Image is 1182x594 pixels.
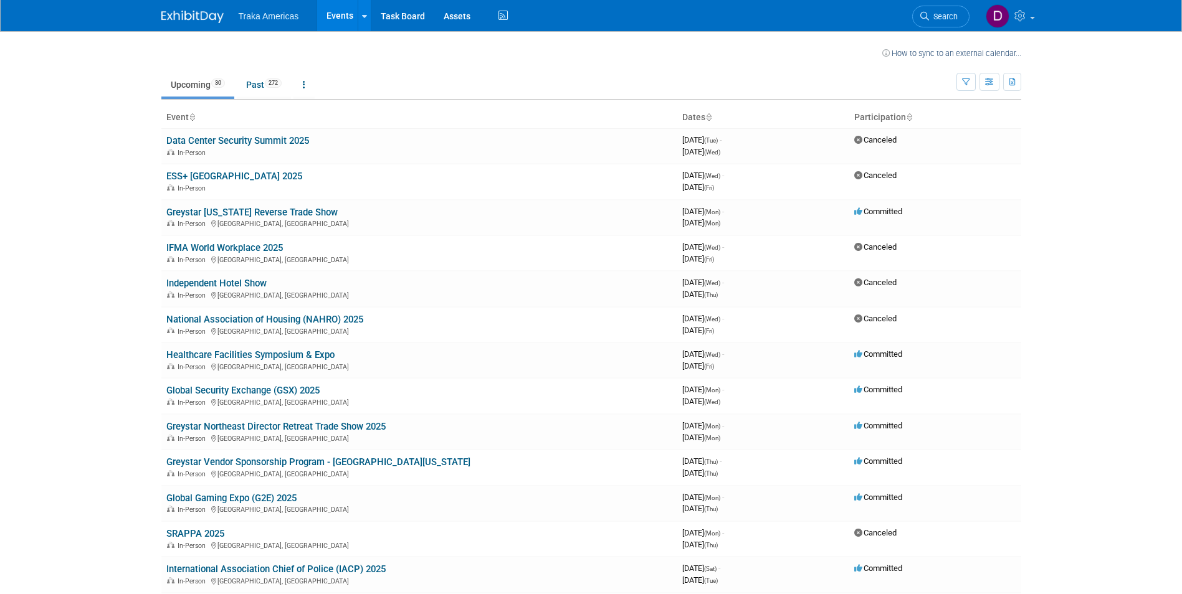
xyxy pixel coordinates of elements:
th: Participation [849,107,1021,128]
span: In-Person [178,256,209,264]
span: [DATE] [682,504,718,513]
span: - [722,314,724,323]
a: Data Center Security Summit 2025 [166,135,309,146]
div: [GEOGRAPHIC_DATA], [GEOGRAPHIC_DATA] [166,290,672,299]
span: Committed [854,421,902,430]
span: (Sat) [704,565,717,572]
span: [DATE] [682,540,718,549]
span: - [722,278,724,287]
span: [DATE] [682,361,714,370]
div: [GEOGRAPHIC_DATA], [GEOGRAPHIC_DATA] [166,361,672,371]
span: (Wed) [704,316,720,323]
span: - [722,385,724,394]
span: 30 [211,78,225,88]
span: In-Person [178,435,209,443]
span: Committed [854,385,902,394]
div: [GEOGRAPHIC_DATA], [GEOGRAPHIC_DATA] [166,433,672,443]
span: Canceled [854,135,897,144]
span: (Thu) [704,506,718,512]
a: Greystar Northeast Director Retreat Trade Show 2025 [166,421,386,432]
img: In-Person Event [167,470,174,476]
div: [GEOGRAPHIC_DATA], [GEOGRAPHIC_DATA] [166,397,672,407]
span: - [722,528,724,537]
span: (Tue) [704,577,718,584]
img: In-Person Event [167,542,174,548]
span: [DATE] [682,182,714,192]
div: [GEOGRAPHIC_DATA], [GEOGRAPHIC_DATA] [166,254,672,264]
a: IFMA World Workplace 2025 [166,242,283,253]
span: - [722,242,724,252]
span: [DATE] [682,421,724,430]
span: - [722,171,724,180]
span: Canceled [854,242,897,252]
span: (Fri) [704,184,714,191]
span: [DATE] [682,528,724,537]
span: (Mon) [704,494,720,501]
img: In-Person Event [167,577,174,583]
img: Dorothy Pecoraro [986,4,1009,28]
a: Past272 [237,73,291,97]
span: In-Person [178,542,209,550]
span: [DATE] [682,171,724,180]
span: [DATE] [682,563,720,573]
div: [GEOGRAPHIC_DATA], [GEOGRAPHIC_DATA] [166,575,672,585]
span: (Mon) [704,530,720,537]
span: [DATE] [682,468,718,478]
a: ESS+ [GEOGRAPHIC_DATA] 2025 [166,171,302,182]
div: [GEOGRAPHIC_DATA], [GEOGRAPHIC_DATA] [166,540,672,550]
span: In-Person [178,363,209,371]
a: Greystar [US_STATE] Reverse Trade Show [166,207,338,218]
a: Sort by Participation Type [906,112,912,122]
div: [GEOGRAPHIC_DATA], [GEOGRAPHIC_DATA] [166,326,672,336]
span: - [722,349,724,359]
span: - [722,207,724,216]
span: Committed [854,456,902,466]
a: Upcoming30 [161,73,234,97]
span: 272 [265,78,282,88]
span: Committed [854,493,902,502]
span: (Thu) [704,458,718,465]
span: In-Person [178,577,209,585]
span: In-Person [178,328,209,336]
span: In-Person [178,149,209,157]
span: - [720,135,722,144]
span: [DATE] [682,326,714,335]
span: (Wed) [704,244,720,251]
span: - [722,421,724,430]
span: [DATE] [682,433,720,442]
span: [DATE] [682,254,714,263]
img: In-Person Event [167,184,174,191]
span: - [720,456,722,466]
img: In-Person Event [167,256,174,262]
span: [DATE] [682,349,724,359]
span: (Wed) [704,351,720,358]
span: (Wed) [704,149,720,156]
a: SRAPPA 2025 [166,528,224,539]
a: National Association of Housing (NAHRO) 2025 [166,314,363,325]
span: (Mon) [704,387,720,394]
a: Greystar Vendor Sponsorship Program - [GEOGRAPHIC_DATA][US_STATE] [166,456,470,468]
span: (Thu) [704,470,718,477]
span: Committed [854,563,902,573]
span: (Mon) [704,423,720,430]
span: In-Person [178,184,209,192]
img: In-Person Event [167,220,174,226]
span: [DATE] [682,397,720,406]
span: In-Person [178,470,209,478]
span: Search [929,12,958,21]
span: [DATE] [682,147,720,156]
a: Sort by Start Date [705,112,712,122]
span: Canceled [854,171,897,180]
img: In-Person Event [167,291,174,298]
div: [GEOGRAPHIC_DATA], [GEOGRAPHIC_DATA] [166,218,672,228]
a: Independent Hotel Show [166,278,267,289]
span: In-Person [178,398,209,407]
span: (Tue) [704,137,718,144]
span: (Wed) [704,172,720,179]
span: - [722,493,724,502]
span: (Fri) [704,256,714,263]
th: Dates [677,107,849,128]
th: Event [161,107,677,128]
span: In-Person [178,220,209,228]
img: In-Person Event [167,506,174,512]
